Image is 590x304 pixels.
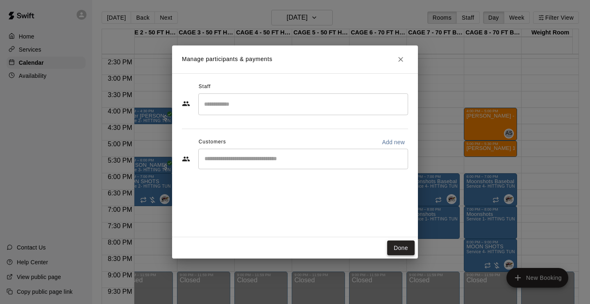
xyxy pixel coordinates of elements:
[393,52,408,67] button: Close
[199,80,211,93] span: Staff
[182,100,190,108] svg: Staff
[182,155,190,163] svg: Customers
[387,240,415,256] button: Done
[198,93,408,115] div: Search staff
[382,138,405,146] p: Add new
[182,55,272,64] p: Manage participants & payments
[198,149,408,169] div: Start typing to search customers...
[199,136,226,149] span: Customers
[379,136,408,149] button: Add new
